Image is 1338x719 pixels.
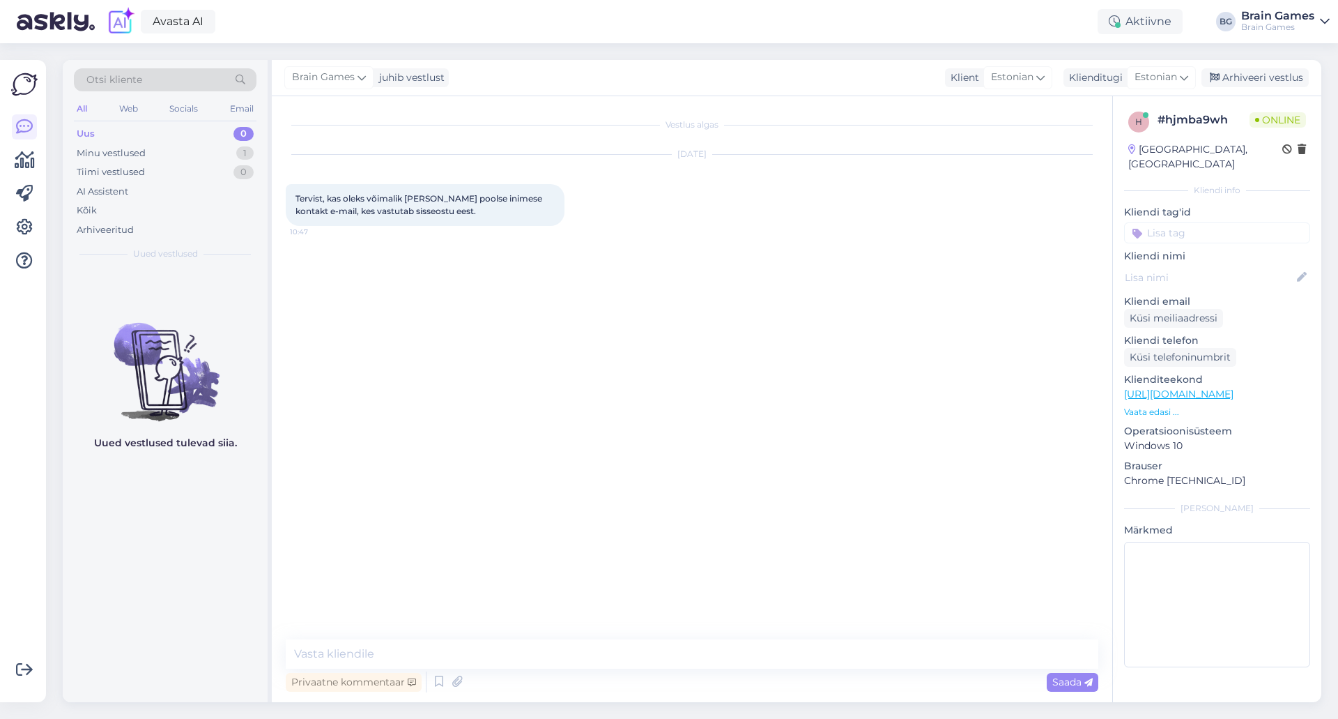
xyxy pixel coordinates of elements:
p: Uued vestlused tulevad siia. [94,436,237,451]
div: BG [1216,12,1236,31]
span: Brain Games [292,70,355,85]
p: Märkmed [1124,523,1310,538]
p: Kliendi telefon [1124,333,1310,348]
p: Vaata edasi ... [1124,406,1310,418]
div: Kõik [77,204,97,218]
div: Uus [77,127,95,141]
div: Privaatne kommentaar [286,673,422,692]
a: Brain GamesBrain Games [1241,10,1330,33]
div: Klienditugi [1063,70,1123,85]
div: 0 [233,127,254,141]
span: Otsi kliente [86,73,142,87]
div: juhib vestlust [374,70,445,85]
div: Aktiivne [1098,9,1183,34]
div: [DATE] [286,148,1098,160]
p: Klienditeekond [1124,372,1310,387]
span: h [1135,116,1142,127]
p: Operatsioonisüsteem [1124,424,1310,439]
div: Minu vestlused [77,146,146,160]
div: Vestlus algas [286,119,1098,131]
span: Tervist, kas oleks võimalik [PERSON_NAME] poolse inimese kontakt e-mail, kes vastutab sisseostu e... [295,193,544,216]
a: [URL][DOMAIN_NAME] [1124,388,1233,400]
span: 10:47 [290,227,342,237]
input: Lisa tag [1124,222,1310,243]
span: Online [1249,112,1306,128]
div: 0 [233,165,254,179]
p: Windows 10 [1124,439,1310,453]
div: Brain Games [1241,22,1314,33]
img: No chats [63,298,268,423]
img: Askly Logo [11,71,38,98]
div: Brain Games [1241,10,1314,22]
div: Kliendi info [1124,184,1310,197]
a: Avasta AI [141,10,215,33]
div: Küsi meiliaadressi [1124,309,1223,328]
div: Küsi telefoninumbrit [1124,348,1236,367]
div: Socials [167,100,201,118]
div: Arhiveeri vestlus [1201,68,1309,87]
div: [PERSON_NAME] [1124,502,1310,515]
input: Lisa nimi [1125,270,1294,285]
div: 1 [236,146,254,160]
span: Saada [1052,676,1093,688]
p: Kliendi tag'id [1124,205,1310,220]
p: Brauser [1124,459,1310,474]
div: All [74,100,90,118]
img: explore-ai [106,7,135,36]
p: Kliendi email [1124,294,1310,309]
p: Chrome [TECHNICAL_ID] [1124,474,1310,488]
span: Estonian [991,70,1033,85]
div: AI Assistent [77,185,128,199]
div: Klient [945,70,979,85]
span: Uued vestlused [133,248,198,260]
div: Web [116,100,141,118]
span: Estonian [1135,70,1177,85]
div: Arhiveeritud [77,223,134,237]
p: Kliendi nimi [1124,249,1310,264]
div: Email [227,100,256,118]
div: # hjmba9wh [1158,112,1249,128]
div: Tiimi vestlused [77,165,145,179]
div: [GEOGRAPHIC_DATA], [GEOGRAPHIC_DATA] [1128,142,1282,172]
